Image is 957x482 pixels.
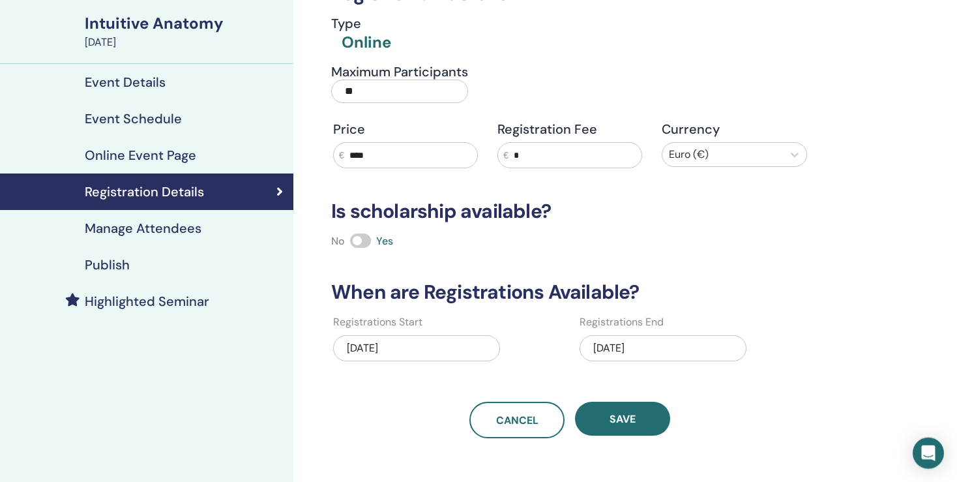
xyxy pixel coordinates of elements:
[85,257,130,273] h4: Publish
[580,314,664,330] label: Registrations End
[469,402,565,438] a: Cancel
[85,294,209,309] h4: Highlighted Seminar
[333,314,422,330] label: Registrations Start
[662,121,806,137] h4: Currency
[331,64,468,80] h4: Maximum Participants
[85,12,286,35] div: Intuitive Anatomy
[331,234,345,248] span: No
[575,402,670,436] button: Save
[333,335,500,361] div: [DATE]
[85,147,196,163] h4: Online Event Page
[496,414,538,427] span: Cancel
[331,16,391,31] h4: Type
[376,234,393,248] span: Yes
[85,184,204,200] h4: Registration Details
[913,438,944,469] div: Open Intercom Messenger
[323,280,817,304] h3: When are Registrations Available?
[323,200,817,223] h3: Is scholarship available?
[503,149,508,162] span: €
[85,35,286,50] div: [DATE]
[85,74,166,90] h4: Event Details
[85,220,201,236] h4: Manage Attendees
[339,149,344,162] span: €
[342,31,391,53] div: Online
[497,121,642,137] h4: Registration Fee
[580,335,746,361] div: [DATE]
[331,80,468,103] input: Maximum Participants
[77,12,293,50] a: Intuitive Anatomy[DATE]
[85,111,182,127] h4: Event Schedule
[333,121,478,137] h4: Price
[610,412,636,426] span: Save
